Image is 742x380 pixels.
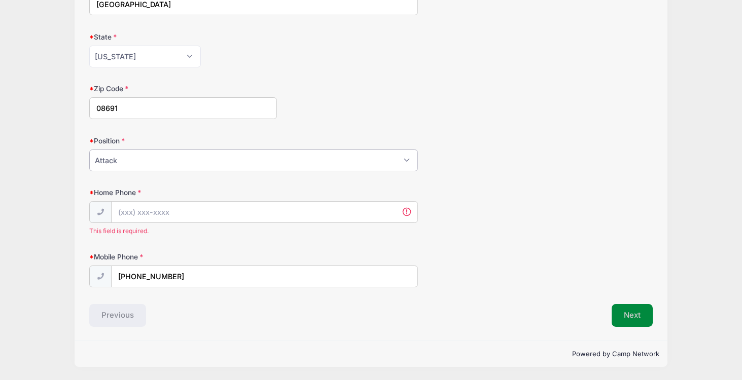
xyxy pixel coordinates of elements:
label: State [89,32,277,42]
label: Home Phone [89,187,277,198]
p: Powered by Camp Network [83,349,659,359]
button: Next [612,304,653,327]
span: This field is required. [89,226,418,236]
label: Position [89,136,277,146]
label: Zip Code [89,84,277,94]
label: Mobile Phone [89,252,277,262]
input: (xxx) xxx-xxxx [111,201,418,223]
input: (xxx) xxx-xxxx [111,265,418,287]
input: xxxxx [89,97,277,119]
